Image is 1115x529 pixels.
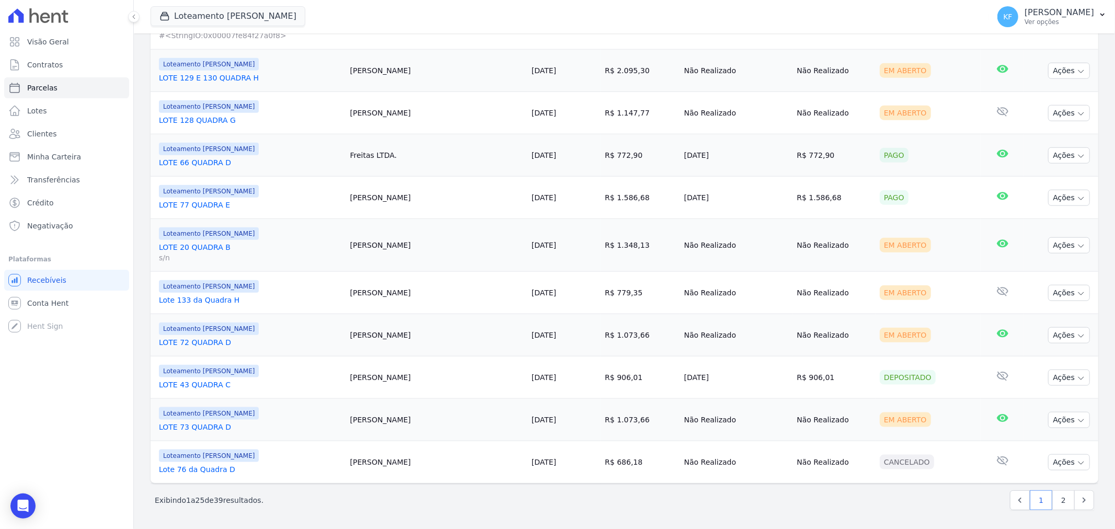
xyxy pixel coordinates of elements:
span: Loteamento [PERSON_NAME] [159,100,259,113]
td: [PERSON_NAME] [346,272,527,314]
button: Ações [1048,147,1090,164]
p: Ver opções [1025,18,1094,26]
td: R$ 906,01 [792,356,876,399]
td: [PERSON_NAME] [346,441,527,484]
td: R$ 1.073,66 [601,314,680,356]
a: LOTE 129 E 130 QUADRA H [159,73,342,83]
span: Lotes [27,106,47,116]
p: [PERSON_NAME] [1025,7,1094,18]
td: [PERSON_NAME] [346,177,527,219]
span: Clientes [27,129,56,139]
td: R$ 1.348,13 [601,219,680,272]
a: Negativação [4,215,129,236]
a: Lote 76 da Quadra D [159,464,342,475]
div: Em Aberto [880,285,931,300]
button: Ações [1048,190,1090,206]
span: 1 [186,496,191,504]
td: R$ 1.586,68 [601,177,680,219]
td: Não Realizado [680,441,793,484]
div: Cancelado [880,455,934,469]
a: [DATE] [532,66,556,75]
span: Loteamento [PERSON_NAME] [159,58,259,71]
span: Loteamento [PERSON_NAME] [159,280,259,293]
span: Loteamento [PERSON_NAME] [159,407,259,420]
span: Contratos [27,60,63,70]
td: Não Realizado [680,314,793,356]
button: KF [PERSON_NAME] Ver opções [989,2,1115,31]
span: KF [1003,13,1012,20]
td: Não Realizado [792,50,876,92]
td: R$ 906,01 [601,356,680,399]
a: Recebíveis [4,270,129,291]
a: LOTE 72 QUADRA D [159,337,342,348]
td: Não Realizado [680,399,793,441]
span: Loteamento [PERSON_NAME] [159,365,259,377]
a: LOTE 20 QUADRA Bs/n [159,242,342,263]
button: Ações [1048,412,1090,428]
button: Ações [1048,63,1090,79]
td: Freitas LTDA. [346,134,527,177]
div: Pago [880,148,909,163]
td: [PERSON_NAME] [346,314,527,356]
span: Transferências [27,175,80,185]
a: [DATE] [532,373,556,382]
a: Next [1074,490,1094,510]
a: [DATE] [532,416,556,424]
a: LOTE 128 QUADRA G [159,115,342,125]
span: Visão Geral [27,37,69,47]
td: Não Realizado [792,441,876,484]
a: [DATE] [532,241,556,249]
div: Em Aberto [880,412,931,427]
span: Conta Hent [27,298,68,308]
div: Open Intercom Messenger [10,493,36,519]
span: Minha Carteira [27,152,81,162]
td: R$ 772,90 [601,134,680,177]
span: 39 [214,496,223,504]
span: s/n [159,252,342,263]
button: Ações [1048,105,1090,121]
div: Pago [880,190,909,205]
a: LOTE 77 QUADRA E [159,200,342,210]
span: Recebíveis [27,275,66,285]
span: Crédito [27,198,54,208]
td: Não Realizado [792,219,876,272]
a: [DATE] [532,193,556,202]
td: R$ 779,35 [601,272,680,314]
a: [DATE] [532,331,556,339]
span: Loteamento [PERSON_NAME] [159,450,259,462]
td: R$ 1.147,77 [601,92,680,134]
a: LOTE 43 QUADRA C [159,379,342,390]
div: Em Aberto [880,106,931,120]
td: R$ 772,90 [792,134,876,177]
td: [PERSON_NAME] [346,50,527,92]
a: LOTE 66 QUADRA D [159,157,342,168]
td: R$ 1.073,66 [601,399,680,441]
span: Loteamento [PERSON_NAME] [159,185,259,198]
a: LOTE 73 QUADRA D [159,422,342,432]
td: Não Realizado [680,92,793,134]
span: Negativação [27,221,73,231]
a: Crédito [4,192,129,213]
td: [PERSON_NAME] [346,356,527,399]
p: Exibindo a de resultados. [155,495,263,505]
td: [DATE] [680,356,793,399]
td: Não Realizado [680,219,793,272]
a: [DATE] [532,109,556,117]
a: Parcelas [4,77,129,98]
td: [PERSON_NAME] [346,219,527,272]
div: Depositado [880,370,936,385]
div: Plataformas [8,253,125,266]
td: Não Realizado [792,272,876,314]
div: Em Aberto [880,63,931,78]
a: Visão Geral [4,31,129,52]
td: [DATE] [680,134,793,177]
td: [DATE] [680,177,793,219]
span: #<StringIO:0x00007fe84f27a0f8> [159,30,342,41]
td: Não Realizado [680,50,793,92]
td: Não Realizado [680,272,793,314]
span: Loteamento [PERSON_NAME] [159,143,259,155]
span: 25 [196,496,205,504]
a: Minha Carteira [4,146,129,167]
button: Loteamento [PERSON_NAME] [151,6,305,26]
button: Ações [1048,454,1090,470]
